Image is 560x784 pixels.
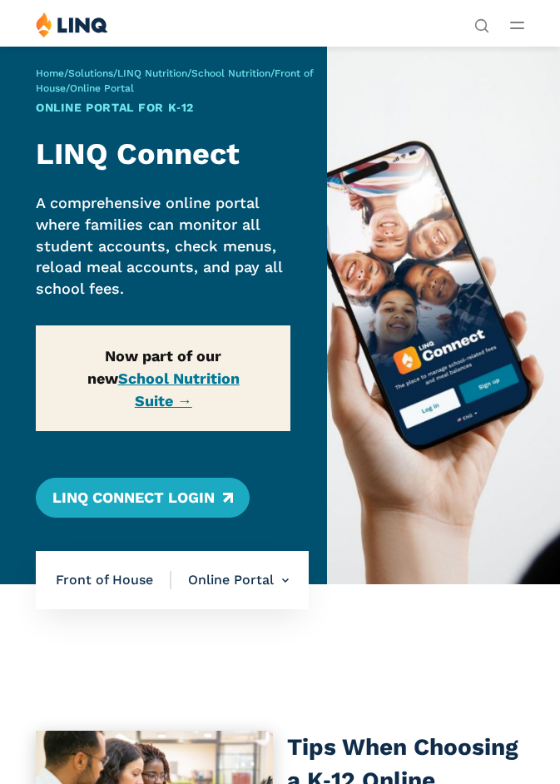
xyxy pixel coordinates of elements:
a: School Nutrition [191,67,270,79]
a: LINQ Nutrition [117,67,187,79]
button: Open Search Bar [474,17,489,32]
li: Online Portal [171,551,289,609]
strong: LINQ Connect [36,136,240,171]
p: A comprehensive online portal where families can monitor all student accounts, check menus, reloa... [36,192,290,300]
button: Open Main Menu [510,16,524,34]
a: School Nutrition Suite → [118,370,240,409]
a: Home [36,67,64,79]
span: Online Portal [70,82,134,94]
img: LINQ | K‑12 Software [36,12,108,37]
nav: Utility Navigation [474,12,489,32]
a: LINQ Connect Login [36,478,250,518]
span: / / / / / [36,67,314,94]
strong: Now part of our new [87,347,240,410]
span: Front of House [56,571,171,589]
a: Solutions [68,67,113,79]
h1: Online Portal for K‑12 [36,99,290,117]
